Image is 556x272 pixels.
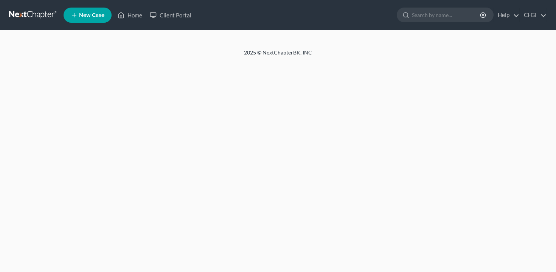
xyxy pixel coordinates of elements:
input: Search by name... [412,8,481,22]
div: 2025 © NextChapterBK, INC [62,49,494,62]
a: Home [114,8,146,22]
span: New Case [79,12,104,18]
a: Help [494,8,519,22]
a: Client Portal [146,8,195,22]
a: CFGI [520,8,547,22]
